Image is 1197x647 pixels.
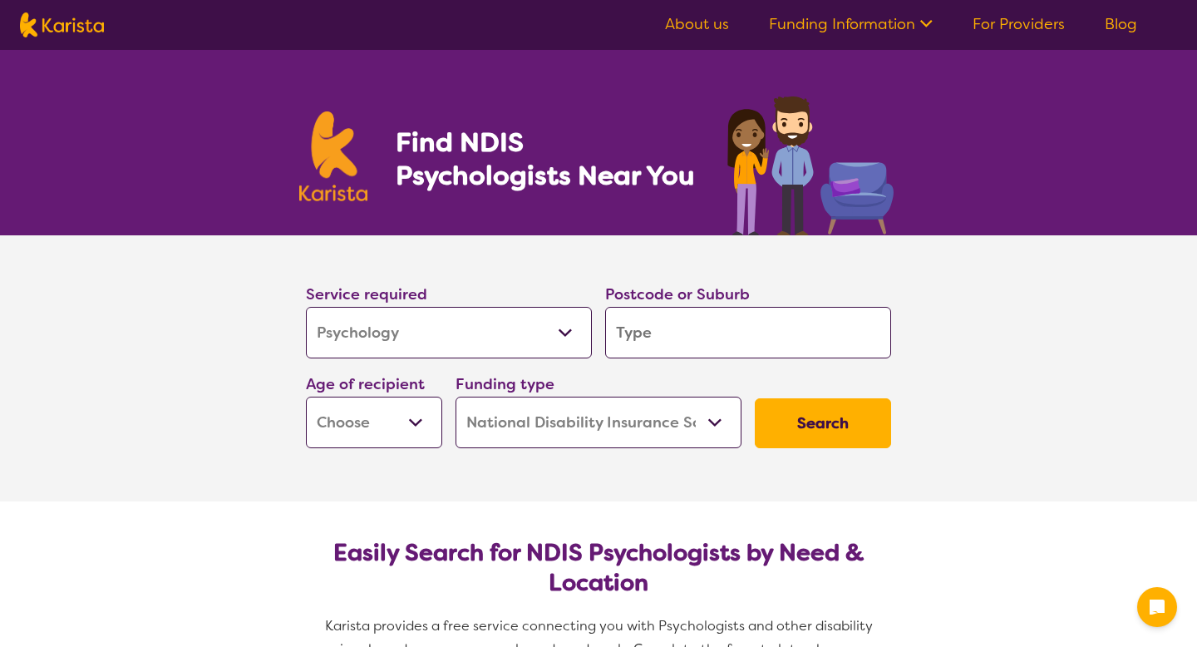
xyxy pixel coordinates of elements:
[456,374,554,394] label: Funding type
[20,12,104,37] img: Karista logo
[973,14,1065,34] a: For Providers
[722,90,898,235] img: psychology
[1105,14,1137,34] a: Blog
[605,284,750,304] label: Postcode or Suburb
[396,126,703,192] h1: Find NDIS Psychologists Near You
[319,538,878,598] h2: Easily Search for NDIS Psychologists by Need & Location
[299,111,367,201] img: Karista logo
[755,398,891,448] button: Search
[605,307,891,358] input: Type
[306,374,425,394] label: Age of recipient
[665,14,729,34] a: About us
[306,284,427,304] label: Service required
[769,14,933,34] a: Funding Information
